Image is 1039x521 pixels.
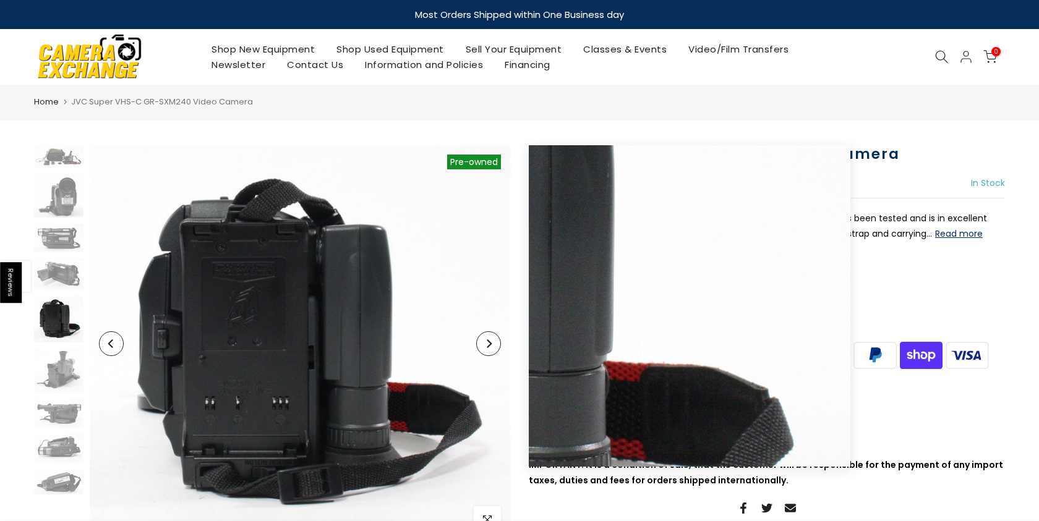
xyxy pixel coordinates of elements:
h1: JVC Super VHS-C GR-SXM240 Video Camera [529,145,1005,163]
a: Classes & Events [573,41,678,57]
a: Home [34,96,59,108]
a: Information and Policies [354,57,494,72]
span: 0 [991,47,1001,56]
img: JVC Super VHS-C GR-SXM240 Video Camera Video Equipment - Video Camera JVC 117Q4777 [34,145,83,167]
a: Contact Us [276,57,354,72]
img: JVC Super VHS-C GR-SXM240 Video Camera Video Equipment - Video Camera JVC 117Q4777 [34,258,83,290]
img: shopify pay [898,340,944,370]
a: Newsletter [201,57,276,72]
a: Share on Email [785,501,796,515]
p: This is a JVC Super VHS-C GR-SXM240 Video Camera. This camcorder has been tested and is in excell... [529,211,1005,242]
button: Previous [99,331,124,356]
button: Add to cart [609,254,717,279]
div: $109.99 [529,176,587,192]
img: paypal [852,340,899,370]
strong: IMPORTANT: It is a condition of sale, that the customer will be responsible for the payment of an... [529,459,1003,486]
img: master [806,340,852,370]
img: discover [714,340,760,370]
button: Read more [935,228,983,239]
a: Shop New Equipment [201,41,326,57]
div: Availability : [529,430,1005,445]
button: Next [476,331,501,356]
img: JVC Super VHS-C GR-SXM240 Video Camera Video Equipment - Video Camera JVC 117Q4777 [34,434,83,463]
a: Share on Twitter [761,501,772,515]
img: amazon payments [575,340,622,370]
div: SKU: [529,410,1005,426]
a: Share on Facebook [738,501,749,515]
a: Ask a Question [529,384,597,396]
img: apple pay [667,340,714,370]
img: JVC Super VHS-C GR-SXM240 Video Camera Video Equipment - Video Camera JVC 117Q4777 [34,399,83,428]
img: JVC Super VHS-C GR-SXM240 Video Camera Video Equipment - Video Camera JVC 117Q4777 [34,469,83,494]
img: visa [944,340,991,370]
span: JVC Super VHS-C GR-SXM240 Video Camera [71,96,253,108]
span: Add to cart [641,262,701,271]
a: Video/Film Transfers [678,41,800,57]
img: JVC Super VHS-C GR-SXM240 Video Camera Video Equipment - Video Camera JVC 117Q4777 [34,296,83,343]
img: JVC Super VHS-C GR-SXM240 Video Camera Video Equipment - Video Camera JVC 117Q4777 [34,349,83,393]
span: 117Q4777 [546,410,587,426]
a: Shop Used Equipment [326,41,455,57]
a: 0 [983,50,997,64]
a: More payment options [529,312,748,328]
img: google pay [759,340,806,370]
img: american express [621,340,667,370]
span: In Stock [578,431,612,443]
a: Sell Your Equipment [455,41,573,57]
img: JVC Super VHS-C GR-SXM240 Video Camera Video Equipment - Video Camera JVC 117Q4777 [34,174,83,218]
img: synchrony [529,340,575,370]
span: In Stock [971,177,1005,189]
strong: Most Orders Shipped within One Business day [415,8,624,21]
a: Financing [494,57,562,72]
img: JVC Super VHS-C GR-SXM240 Video Camera Video Equipment - Video Camera JVC 117Q4777 [34,224,83,252]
